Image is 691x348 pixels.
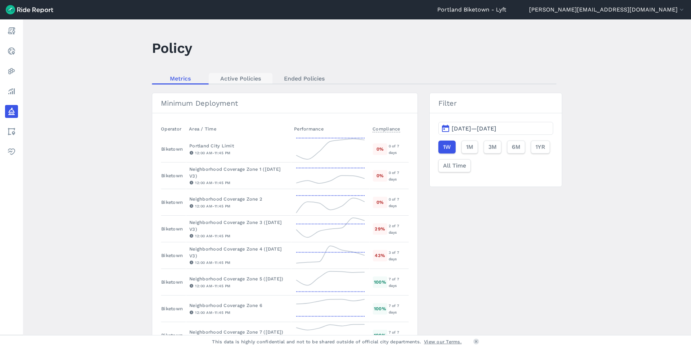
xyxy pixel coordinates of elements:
[189,246,288,259] div: Neighborhood Coverage Zone 4 ([DATE] V3)
[443,161,466,170] span: All Time
[189,329,288,335] div: Neighborhood Coverage Zone 7 ([DATE])
[5,45,18,58] a: Realtime
[389,196,408,209] div: 0 of 7 days
[529,5,685,14] button: [PERSON_NAME][EMAIL_ADDRESS][DOMAIN_NAME]
[389,223,408,235] div: 2 of 7 days
[488,143,497,151] span: 3M
[189,179,288,186] div: 12:00 AM - 11:45 PM
[272,73,336,84] a: Ended Policies
[209,73,272,84] a: Active Policies
[189,309,288,316] div: 12:00 AM - 11:45 PM
[189,203,288,209] div: 12:00 AM - 11:45 PM
[389,302,408,315] div: 7 of 7 days
[189,150,288,156] div: 12:00 AM - 11:45 PM
[424,338,462,345] a: View our Terms.
[389,143,408,156] div: 0 of 7 days
[389,169,408,182] div: 0 of 7 days
[161,146,183,152] div: Biketown
[161,252,183,259] div: Biketown
[373,250,387,261] div: 43 %
[5,145,18,158] a: Health
[161,279,183,285] div: Biketown
[507,141,525,154] button: 6M
[484,141,501,154] button: 3M
[161,305,183,312] div: Biketown
[291,122,370,136] th: Performance
[373,143,387,155] div: 0 %
[531,141,550,154] button: 1YR
[389,276,408,289] div: 7 of 7 days
[438,159,471,172] button: All Time
[443,143,451,151] span: 1W
[152,73,209,84] a: Metrics
[189,196,288,202] div: Neighborhood Coverage Zone 2
[161,122,186,136] th: Operator
[438,122,553,135] button: [DATE]—[DATE]
[5,65,18,78] a: Heatmaps
[373,303,387,314] div: 100 %
[373,330,387,341] div: 100 %
[452,125,496,132] span: [DATE]—[DATE]
[461,141,478,154] button: 1M
[161,332,183,339] div: Biketown
[189,302,288,309] div: Neighborhood Coverage Zone 6
[6,5,53,14] img: Ride Report
[389,329,408,342] div: 7 of 7 days
[161,172,183,179] div: Biketown
[189,142,288,149] div: Portland City Limit
[5,105,18,118] a: Policy
[372,124,400,132] span: Compliance
[189,275,288,282] div: Neighborhood Coverage Zone 5 ([DATE])
[189,233,288,239] div: 12:00 AM - 11:45 PM
[189,283,288,289] div: 12:00 AM - 11:45 PM
[5,125,18,138] a: Areas
[189,259,288,266] div: 12:00 AM - 11:45 PM
[189,219,288,233] div: Neighborhood Coverage Zone 3 ([DATE] V3)
[161,199,183,206] div: Biketown
[438,141,456,154] button: 1W
[430,93,562,113] h3: Filter
[161,225,183,232] div: Biketown
[152,93,417,113] h3: Minimum Deployment
[189,166,288,179] div: Neighborhood Coverage Zone 1 ([DATE] V3)
[389,249,408,262] div: 3 of 7 days
[373,276,387,288] div: 100 %
[373,223,387,234] div: 29 %
[152,38,192,58] h1: Policy
[437,5,506,14] a: Portland Biketown - Lyft
[512,143,520,151] span: 6M
[373,170,387,181] div: 0 %
[5,24,18,37] a: Report
[5,85,18,98] a: Analyze
[373,197,387,208] div: 0 %
[186,122,291,136] th: Area / Time
[536,143,545,151] span: 1YR
[466,143,473,151] span: 1M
